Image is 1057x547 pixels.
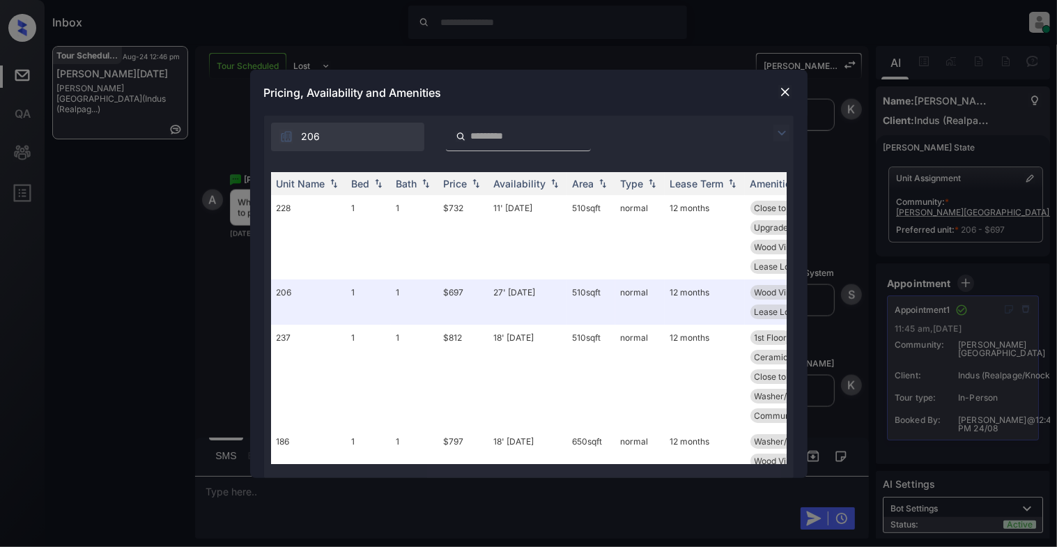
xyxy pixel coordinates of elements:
[488,195,567,279] td: 11' [DATE]
[456,130,466,143] img: icon-zuma
[419,178,433,188] img: sorting
[755,261,800,272] span: Lease Lock
[494,178,546,190] div: Availability
[469,178,483,188] img: sorting
[755,456,822,466] span: Wood Vinyl Dini...
[548,178,562,188] img: sorting
[573,178,594,190] div: Area
[567,195,615,279] td: 510 sqft
[750,178,797,190] div: Amenities
[665,195,745,279] td: 12 months
[567,279,615,325] td: 510 sqft
[567,325,615,429] td: 510 sqft
[615,195,665,279] td: normal
[279,130,293,144] img: icon-zuma
[755,391,830,401] span: Washer/Dryer Co...
[271,325,346,429] td: 237
[391,279,438,325] td: 1
[371,178,385,188] img: sorting
[346,279,391,325] td: 1
[755,332,787,343] span: 1st Floor
[438,325,488,429] td: $812
[271,195,346,279] td: 228
[438,195,488,279] td: $732
[755,307,800,317] span: Lease Lock
[327,178,341,188] img: sorting
[755,410,817,421] span: Community Fee
[438,429,488,493] td: $797
[755,436,830,447] span: Washer/Dryer Co...
[755,242,824,252] span: Wood Vinyl Bed ...
[621,178,644,190] div: Type
[755,222,829,233] span: Upgraded Tub Su...
[567,429,615,493] td: 650 sqft
[773,125,790,141] img: icon-zuma
[438,279,488,325] td: $697
[755,287,824,298] span: Wood Vinyl Bed ...
[615,279,665,325] td: normal
[778,85,792,99] img: close
[488,279,567,325] td: 27' [DATE]
[615,325,665,429] td: normal
[302,129,321,144] span: 206
[488,429,567,493] td: 18' [DATE]
[271,429,346,493] td: 186
[352,178,370,190] div: Bed
[755,352,822,362] span: Ceramic Tile Di...
[346,325,391,429] td: 1
[391,429,438,493] td: 1
[391,325,438,429] td: 1
[250,70,808,116] div: Pricing, Availability and Amenities
[645,178,659,188] img: sorting
[665,279,745,325] td: 12 months
[396,178,417,190] div: Bath
[346,195,391,279] td: 1
[346,429,391,493] td: 1
[488,325,567,429] td: 18' [DATE]
[596,178,610,188] img: sorting
[665,429,745,493] td: 12 months
[670,178,724,190] div: Lease Term
[615,429,665,493] td: normal
[725,178,739,188] img: sorting
[391,195,438,279] td: 1
[444,178,468,190] div: Price
[271,279,346,325] td: 206
[755,203,863,213] span: Close to [PERSON_NAME]...
[277,178,325,190] div: Unit Name
[665,325,745,429] td: 12 months
[755,371,863,382] span: Close to [PERSON_NAME]...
